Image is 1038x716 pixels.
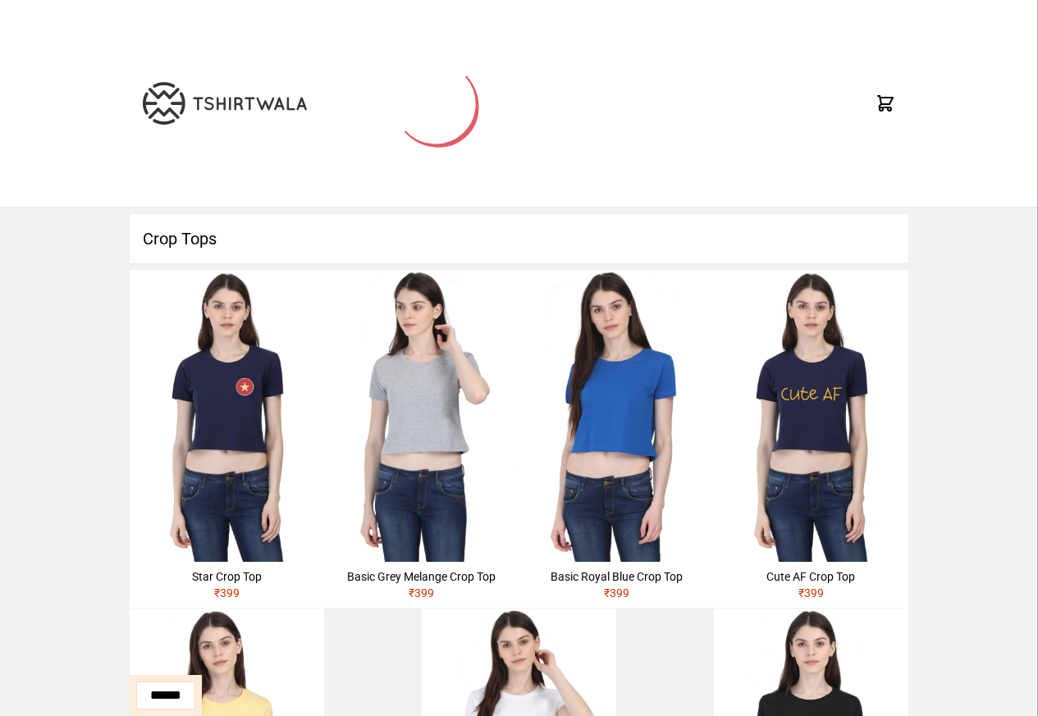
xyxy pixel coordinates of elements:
[714,270,908,608] a: Cute AF Crop Top₹399
[519,270,714,608] a: Basic Royal Blue Crop Top₹399
[331,568,512,585] div: Basic Grey Melange Crop Top
[130,270,324,608] a: Star Crop Top₹399
[136,568,318,585] div: Star Crop Top
[143,82,307,125] img: TW-LOGO-400-104.png
[130,214,908,263] h1: Crop Tops
[604,586,629,600] span: ₹ 399
[720,568,902,585] div: Cute AF Crop Top
[798,586,824,600] span: ₹ 399
[526,568,707,585] div: Basic Royal Blue Crop Top
[214,586,240,600] span: ₹ 399
[324,270,519,608] a: Basic Grey Melange Crop Top₹399
[519,270,714,562] img: 4M6A3703.jpg
[409,586,434,600] span: ₹ 399
[130,270,324,562] img: star.jpg
[324,270,519,562] img: 4M6A3766.jpg
[714,270,908,562] img: cuteaf.jpg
